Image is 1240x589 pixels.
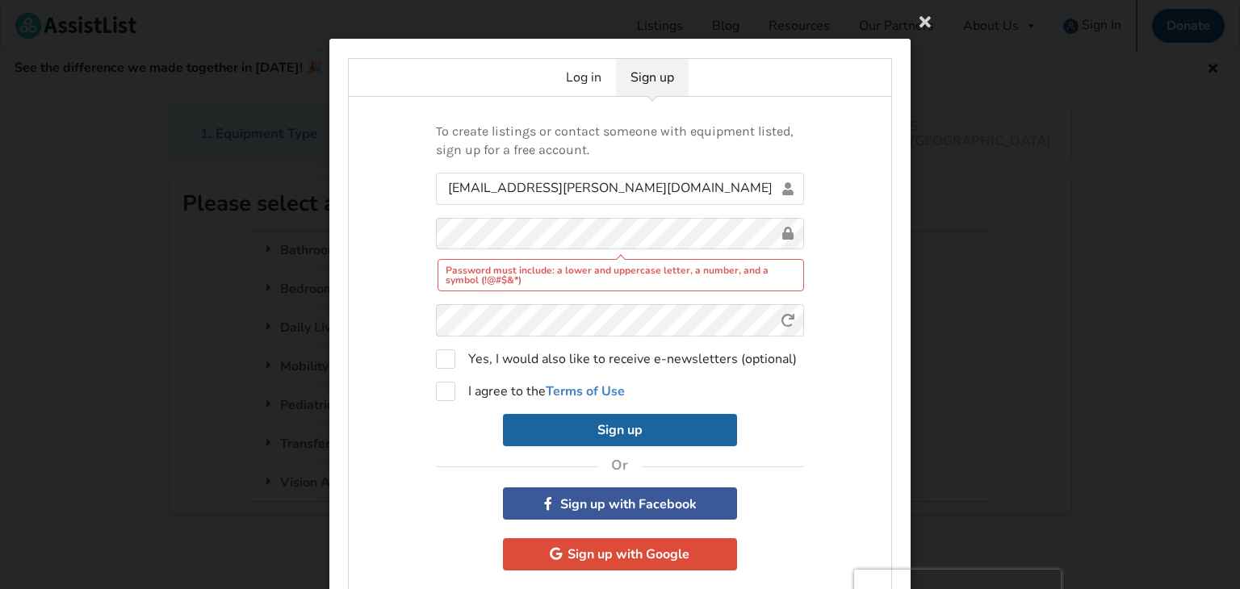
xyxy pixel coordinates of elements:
[503,414,737,446] button: Sign up
[551,59,616,96] a: Log in
[436,123,804,160] p: To create listings or contact someone with equipment listed, sign up for a free account.
[503,487,737,520] button: Sign up with Facebook
[436,382,625,401] label: I agree to the
[436,349,797,369] label: Yes, I would also like to receive e-newsletters (optional)
[436,173,804,205] input: Email address
[546,382,625,400] a: Terms of Use
[611,457,629,474] h4: Or
[438,259,805,291] div: Password must include: a lower and uppercase letter, a number, and a symbol (!@#$&*)
[503,538,737,570] button: Sign up with Google
[616,59,689,96] a: Sign up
